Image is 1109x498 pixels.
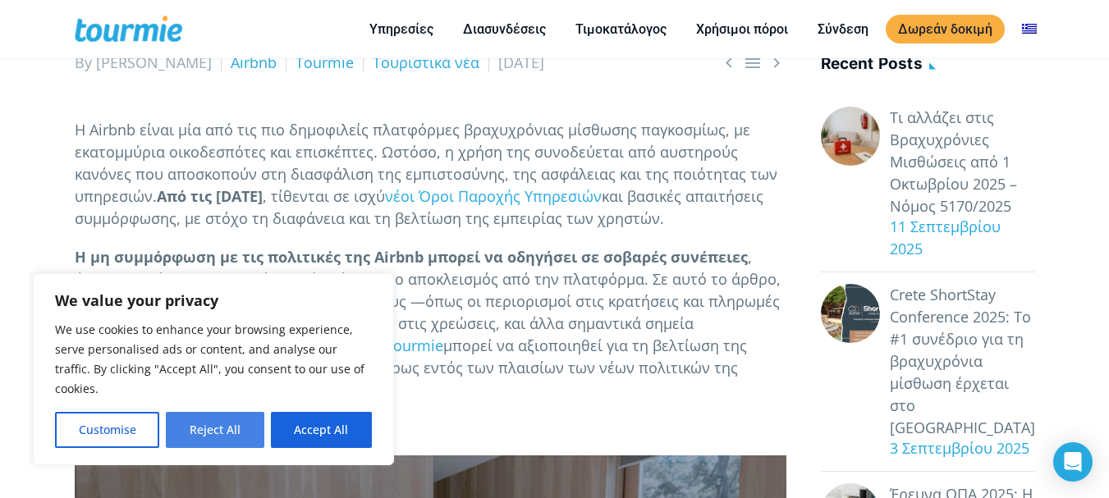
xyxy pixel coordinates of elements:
div: Open Intercom Messenger [1053,442,1093,482]
a:  [719,53,739,73]
h4: Recent posts [821,52,1035,79]
button: Reject All [166,412,264,448]
span: By [PERSON_NAME] [75,53,212,72]
button: Accept All [271,412,372,448]
a: Airbnb [231,53,277,72]
p: We use cookies to enhance your browsing experience, serve personalised ads or content, and analys... [55,320,372,399]
a: Υπηρεσίες [357,19,446,39]
p: , όπως η αφαίρεση καταχωρίσεων ή ακόμα και ο αποκλεισμός από την πλατφόρμα. Σε αυτό το άρθρο, θα ... [75,246,786,401]
a: νέοι Όροι Παροχής Υπηρεσιών [385,186,602,206]
a: Σύνδεση [805,19,881,39]
a: Δωρεάν δοκιμή [886,15,1005,43]
span: Previous post [719,53,739,73]
div: 11 Σεπτεμβρίου 2025 [880,216,1035,260]
p: Η Airbnb είναι μία από τις πιο δημοφιλείς πλατφόρμες βραχυχρόνιας μίσθωσης παγκοσμίως, με εκατομμ... [75,119,786,230]
a:  [767,53,786,73]
a:  [743,53,763,73]
a: Tourmie [296,53,354,72]
div: 3 Σεπτεμβρίου 2025 [880,437,1035,459]
a: Tourmie [385,336,443,355]
a: Crete ShortStay Conference 2025: Το #1 συνέδριο για τη βραχυχρόνια μίσθωση έρχεται στο [GEOGRAPHI... [890,284,1035,439]
span: Next post [767,53,786,73]
p: We value your privacy [55,290,372,310]
a: Τουριστικά νέα [373,53,479,72]
strong: Η μη συμμόρφωση με τις πολιτικές της Airbnb μπορεί να οδηγήσει σε σοβαρές συνέπειες [75,247,748,267]
a: Τιμοκατάλογος [563,19,679,39]
span: [DATE] [498,53,544,72]
strong: Από τις [DATE] [157,186,263,206]
a: Διασυνδέσεις [451,19,558,39]
a: Χρήσιμοι πόροι [684,19,800,39]
a: Τι αλλάζει στις Βραχυχρόνιες Μισθώσεις από 1 Οκτωβρίου 2025 – Νόμος 5170/2025 [890,107,1035,217]
button: Customise [55,412,159,448]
